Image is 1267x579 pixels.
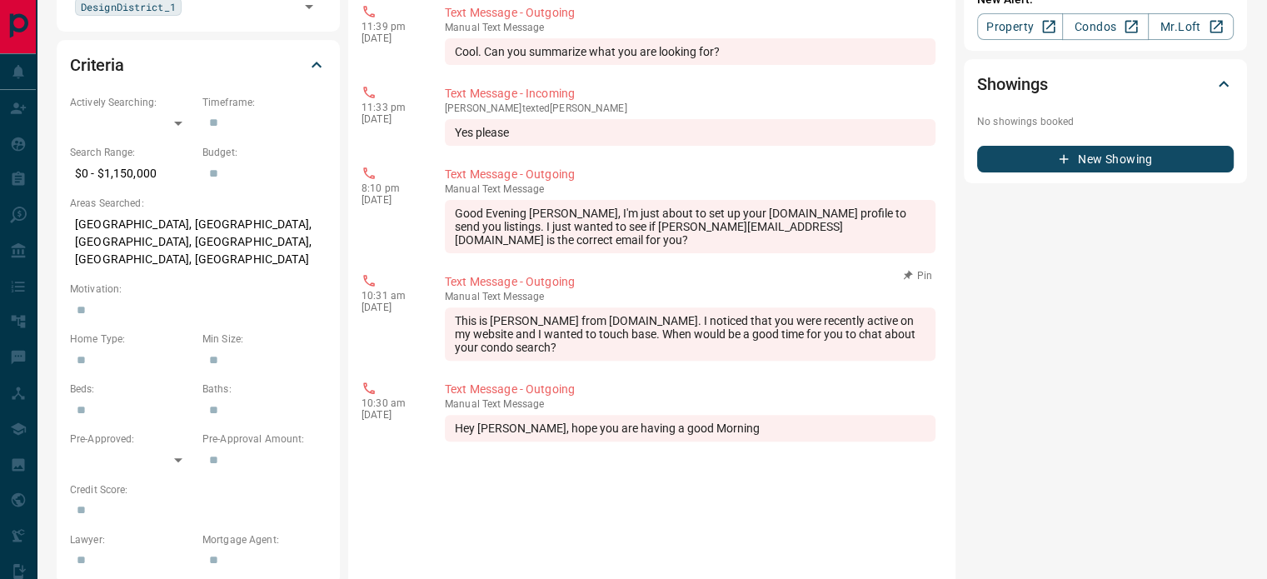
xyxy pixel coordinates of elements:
[977,114,1234,129] p: No showings booked
[202,382,327,397] p: Baths:
[362,194,420,206] p: [DATE]
[445,291,935,302] p: Text Message
[362,21,420,32] p: 11:39 pm
[202,432,327,447] p: Pre-Approval Amount:
[70,532,194,547] p: Lawyer:
[977,71,1048,97] h2: Showings
[1148,13,1234,40] a: Mr.Loft
[445,22,935,33] p: Text Message
[70,160,194,187] p: $0 - $1,150,000
[445,85,935,102] p: Text Message - Incoming
[977,64,1234,104] div: Showings
[362,290,420,302] p: 10:31 am
[977,13,1063,40] a: Property
[70,332,194,347] p: Home Type:
[362,113,420,125] p: [DATE]
[445,119,935,146] div: Yes please
[445,183,480,195] span: manual
[70,52,124,78] h2: Criteria
[445,307,935,361] div: This is [PERSON_NAME] from [DOMAIN_NAME]. I noticed that you were recently active on my website a...
[202,145,327,160] p: Budget:
[70,382,194,397] p: Beds:
[362,32,420,44] p: [DATE]
[202,95,327,110] p: Timeframe:
[202,532,327,547] p: Mortgage Agent:
[70,282,327,297] p: Motivation:
[445,183,935,195] p: Text Message
[1062,13,1148,40] a: Condos
[362,302,420,313] p: [DATE]
[202,332,327,347] p: Min Size:
[894,268,942,283] button: Pin
[445,381,935,398] p: Text Message - Outgoing
[362,397,420,409] p: 10:30 am
[70,482,327,497] p: Credit Score:
[445,22,480,33] span: manual
[977,146,1234,172] button: New Showing
[70,145,194,160] p: Search Range:
[445,200,935,253] div: Good Evening [PERSON_NAME], I'm just about to set up your [DOMAIN_NAME] profile to send you listi...
[445,291,480,302] span: manual
[445,398,935,410] p: Text Message
[70,95,194,110] p: Actively Searching:
[70,211,327,273] p: [GEOGRAPHIC_DATA], [GEOGRAPHIC_DATA], [GEOGRAPHIC_DATA], [GEOGRAPHIC_DATA], [GEOGRAPHIC_DATA], [G...
[70,45,327,85] div: Criteria
[445,398,480,410] span: manual
[445,273,935,291] p: Text Message - Outgoing
[70,432,194,447] p: Pre-Approved:
[362,409,420,421] p: [DATE]
[445,4,935,22] p: Text Message - Outgoing
[445,102,935,114] p: [PERSON_NAME] texted [PERSON_NAME]
[70,196,327,211] p: Areas Searched:
[445,166,935,183] p: Text Message - Outgoing
[362,182,420,194] p: 8:10 pm
[362,102,420,113] p: 11:33 pm
[445,415,935,442] div: Hey [PERSON_NAME], hope you are having a good Morning
[445,38,935,65] div: Cool. Can you summarize what you are looking for?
